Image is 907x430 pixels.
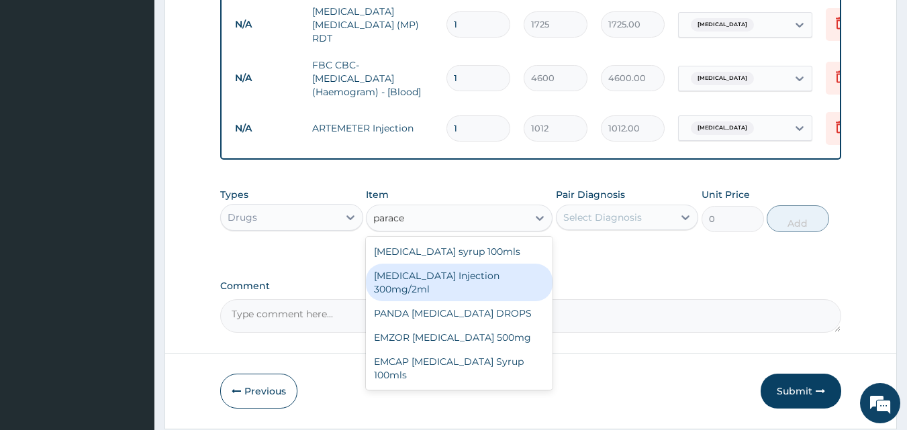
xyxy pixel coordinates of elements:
div: PANDA [MEDICAL_DATA] DROPS [366,301,553,325]
td: N/A [228,116,305,141]
div: EMCAP [MEDICAL_DATA] Syrup 100mls [366,350,553,387]
span: [MEDICAL_DATA] [691,121,754,135]
span: We're online! [78,129,185,265]
label: Types [220,189,248,201]
button: Submit [761,374,841,409]
div: EMZOR [MEDICAL_DATA] 500mg [366,325,553,350]
div: [MEDICAL_DATA] Injection 300mg/2ml [366,264,553,301]
div: Drugs [228,211,257,224]
td: FBC CBC-[MEDICAL_DATA] (Haemogram) - [Blood] [305,52,440,105]
label: Item [366,188,389,201]
div: [MEDICAL_DATA] syrup 100mls [366,239,553,264]
textarea: Type your message and hit 'Enter' [7,287,256,334]
label: Unit Price [702,188,750,201]
div: Select Diagnosis [563,211,642,224]
div: Minimize live chat window [220,7,252,39]
label: Comment [220,280,842,292]
td: N/A [228,12,305,37]
img: d_794563401_company_1708531726252_794563401 [25,67,54,101]
td: N/A [228,66,305,91]
span: [MEDICAL_DATA] [691,72,754,85]
td: ARTEMETER Injection [305,115,440,142]
button: Previous [220,374,297,409]
div: Chat with us now [70,75,226,93]
span: [MEDICAL_DATA] [691,18,754,32]
label: Pair Diagnosis [556,188,625,201]
button: Add [767,205,829,232]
